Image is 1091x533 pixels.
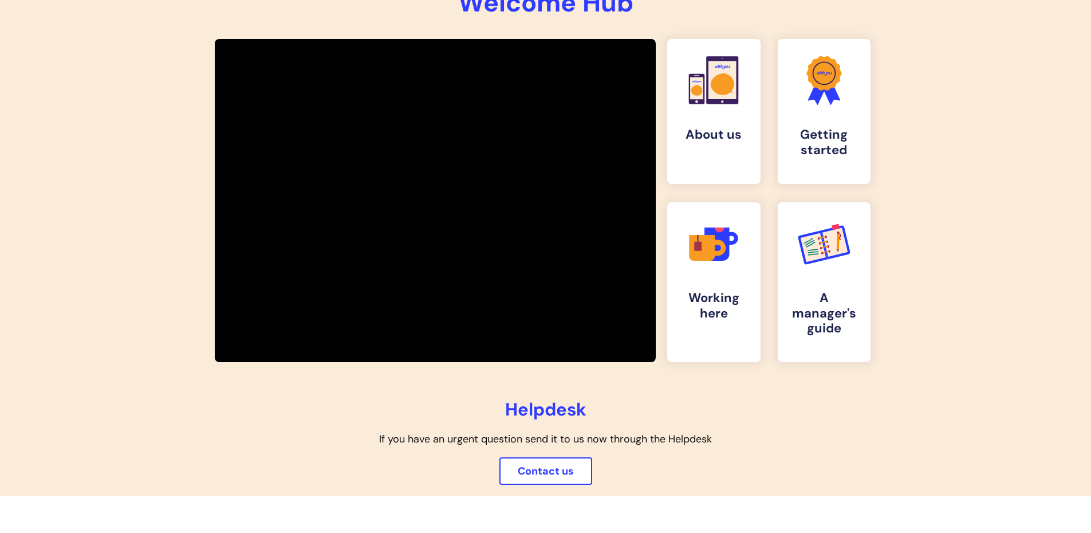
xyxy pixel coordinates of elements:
[499,457,592,485] a: Contact us
[215,77,656,325] iframe: Welcome to WithYou video
[676,291,751,321] h4: Working here
[676,127,751,142] h4: About us
[202,430,889,448] p: If you have an urgent question send it to us now through the Helpdesk
[778,202,871,362] a: A manager's guide
[667,39,761,184] a: About us
[778,39,871,184] a: Getting started
[787,291,862,336] h4: A manager's guide
[787,127,862,158] h4: Getting started
[202,399,889,420] h2: Helpdesk
[667,202,761,362] a: Working here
